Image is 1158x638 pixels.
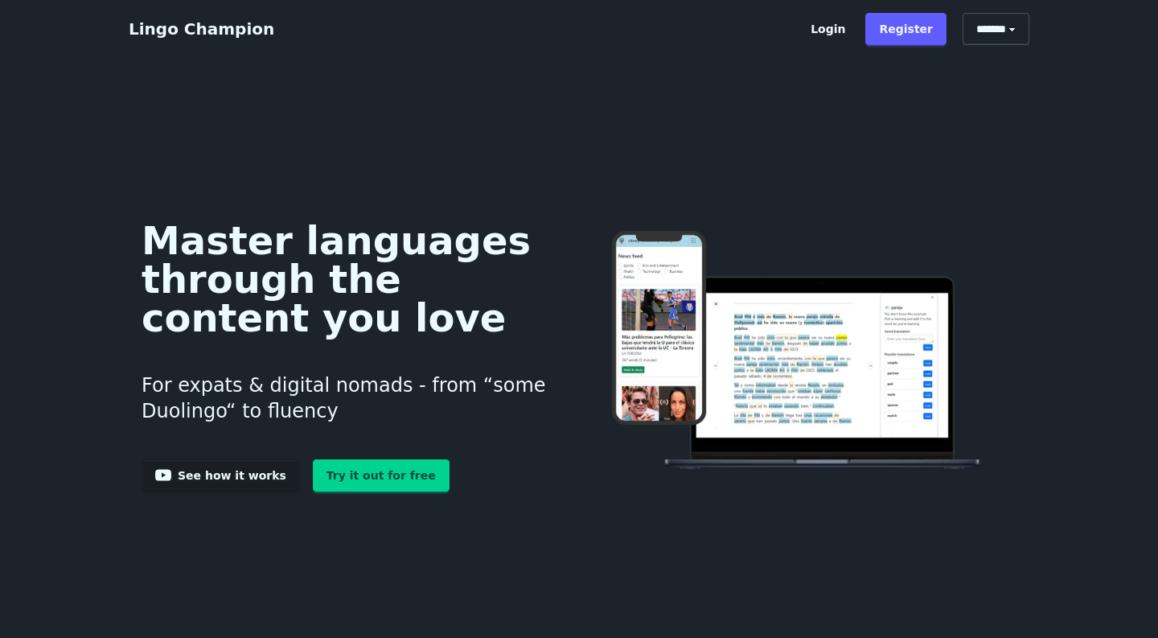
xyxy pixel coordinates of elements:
[313,459,450,492] a: Try it out for free
[142,221,554,337] h1: Master languages through the content you love
[797,13,859,45] a: Login
[142,459,300,492] a: See how it works
[142,353,554,443] h3: For expats & digital nomads - from “some Duolingo“ to fluency
[580,231,1016,471] img: Learn languages online
[129,19,274,39] a: Lingo Champion
[865,13,947,45] a: Register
